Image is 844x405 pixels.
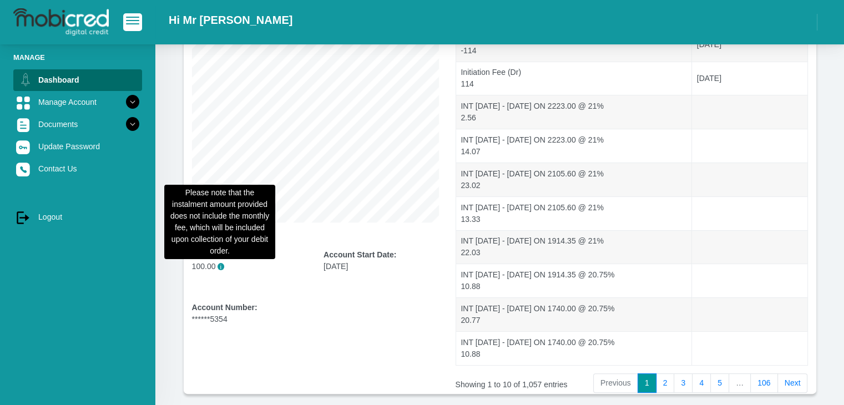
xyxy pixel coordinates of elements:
[218,263,225,270] span: i
[692,28,807,62] td: [DATE]
[456,264,692,297] td: INT [DATE] - [DATE] ON 1914.35 @ 20.75% 10.88
[13,158,142,179] a: Contact Us
[169,13,292,27] h2: Hi Mr [PERSON_NAME]
[456,28,692,62] td: Initiation Fee (Cr) -114
[456,372,593,391] div: Showing 1 to 10 of 1,057 entries
[456,331,692,365] td: INT [DATE] - [DATE] ON 1740.00 @ 20.75% 10.88
[164,185,275,259] div: Please note that the instalment amount provided does not include the monthly fee, which will be i...
[13,8,109,36] img: logo-mobicred.svg
[638,373,656,393] a: 1
[324,250,396,259] b: Account Start Date:
[324,249,439,272] div: [DATE]
[456,62,692,95] td: Initiation Fee (Dr) 114
[777,373,808,393] a: Next
[674,373,693,393] a: 3
[13,206,142,227] a: Logout
[456,230,692,264] td: INT [DATE] - [DATE] ON 1914.35 @ 21% 22.03
[750,373,778,393] a: 106
[456,95,692,129] td: INT [DATE] - [DATE] ON 2223.00 @ 21% 2.56
[192,261,307,272] p: 100.00
[456,163,692,196] td: INT [DATE] - [DATE] ON 2105.60 @ 21% 23.02
[13,114,142,135] a: Documents
[692,373,711,393] a: 4
[13,136,142,157] a: Update Password
[456,196,692,230] td: INT [DATE] - [DATE] ON 2105.60 @ 21% 13.33
[13,69,142,90] a: Dashboard
[656,373,675,393] a: 2
[692,62,807,95] td: [DATE]
[456,297,692,331] td: INT [DATE] - [DATE] ON 1740.00 @ 20.75% 20.77
[710,373,729,393] a: 5
[456,129,692,163] td: INT [DATE] - [DATE] ON 2223.00 @ 21% 14.07
[13,52,142,63] li: Manage
[13,92,142,113] a: Manage Account
[192,303,257,312] b: Account Number:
